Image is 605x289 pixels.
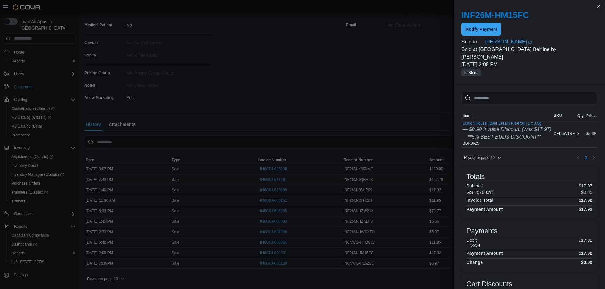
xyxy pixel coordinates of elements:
svg: External link [528,40,532,44]
div: 3 [576,130,585,137]
span: XED6W1RE [554,131,575,136]
button: Close this dialog [595,3,602,10]
p: [DATE] 2:08 PM [461,61,597,69]
span: In Store [464,70,478,76]
button: Next page [590,154,597,161]
i: **5% BEST BUDS DISCOUNT** [468,134,541,140]
button: Page 1 of 1 [582,153,590,163]
span: 1 [585,154,587,161]
nav: Pagination for table: MemoryTable from EuiInMemoryTable [575,153,597,163]
span: Price [586,113,595,118]
h4: $17.92 [579,198,592,203]
h6: 5554 [470,243,480,248]
span: Qty [577,113,584,118]
h6: Debit [467,238,480,243]
h3: Payments [467,227,498,235]
div: $5.69 [585,130,597,137]
span: Modify Payment [465,26,497,32]
button: Qty [576,112,585,120]
input: This is a search bar. As you type, the results lower in the page will automatically filter. [461,92,597,104]
h4: Change [467,260,483,265]
button: Rows per page:10 [461,154,504,161]
div: BDR8625 [463,121,551,146]
h4: $0.00 [581,260,592,265]
h6: GST (5.000%) [467,190,495,195]
button: Price [585,112,597,120]
p: $17.92 [579,238,592,248]
a: [PERSON_NAME]External link [485,38,597,46]
span: Rows per page : 10 [464,155,495,160]
button: Modify Payment [461,23,501,36]
h3: Totals [467,173,485,181]
h4: Payment Amount [467,207,503,212]
div: Sold to [461,38,484,46]
h2: INF26M-HM15FC [461,10,597,20]
ul: Pagination for table: MemoryTable from EuiInMemoryTable [582,153,590,163]
button: SKU [553,112,576,120]
button: Previous page [575,154,582,161]
div: — $0.90 Invoice Discount (was $17.97) [463,126,551,133]
h6: Subtotal [467,183,483,188]
p: Sold at [GEOGRAPHIC_DATA] Beltline by [PERSON_NAME] [461,46,597,61]
h4: $17.92 [579,207,592,212]
button: Station House | Blue Dream Pre-Roll | 1 x 0.5g [463,121,551,126]
span: In Store [461,69,481,76]
h3: Cart Discounts [467,280,512,288]
p: $17.07 [579,183,592,188]
h4: Invoice Total [467,198,494,203]
span: SKU [554,113,562,118]
p: $0.85 [581,190,592,195]
h4: Payment Amount [467,251,503,256]
button: Item [461,112,553,120]
span: Item [463,113,471,118]
h4: $17.92 [579,251,592,256]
